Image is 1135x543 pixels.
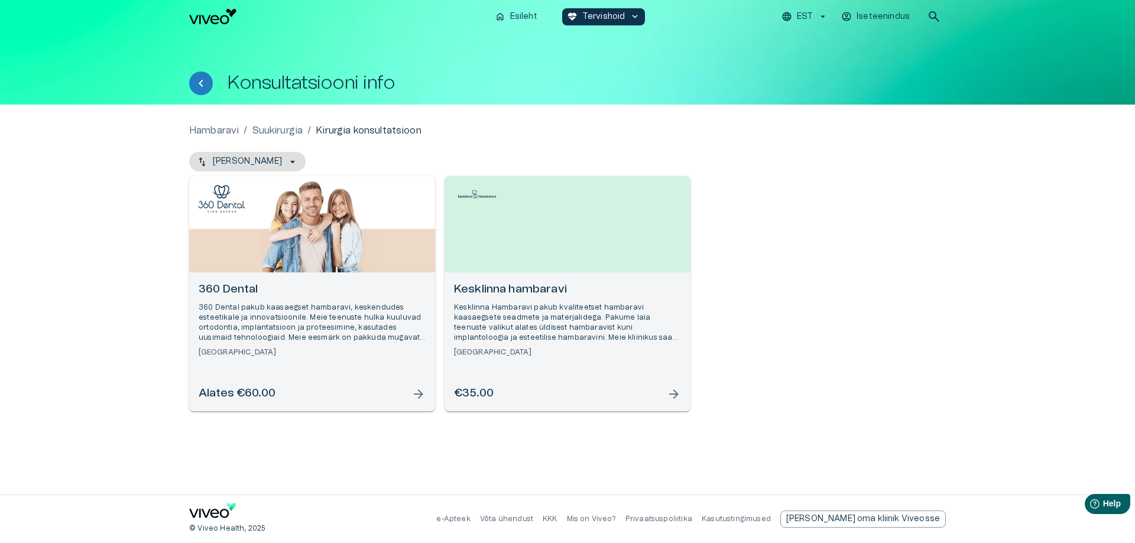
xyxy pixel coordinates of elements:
iframe: Help widget launcher [1043,489,1135,522]
span: search [927,9,941,24]
button: Tagasi [189,71,213,95]
a: Open selected supplier available booking dates [189,176,435,411]
span: arrow_forward [667,387,681,401]
h6: [GEOGRAPHIC_DATA] [454,347,681,357]
a: Hambaravi [189,123,239,138]
p: EST [797,11,813,23]
a: Navigate to home page [189,503,236,522]
p: / [307,123,311,138]
p: Kirurgia konsultatsioon [316,123,421,138]
p: © Viveo Health, 2025 [189,524,265,534]
p: Võta ühendust [480,514,533,524]
p: [PERSON_NAME] oma kliinik Viveosse [786,513,940,525]
h1: Konsultatsiooni info [227,73,395,93]
p: Mis on Viveo? [567,514,616,524]
button: ecg_heartTervishoidkeyboard_arrow_down [562,8,646,25]
span: home [495,11,505,22]
p: Tervishoid [582,11,625,23]
p: / [244,123,247,138]
p: [PERSON_NAME] [213,155,282,168]
a: Navigate to homepage [189,9,485,24]
img: Kesklinna hambaravi logo [453,185,501,204]
h6: Kesklinna hambaravi [454,282,681,298]
a: Open selected supplier available booking dates [445,176,690,411]
button: EST [780,8,830,25]
span: ecg_heart [567,11,578,22]
a: e-Apteek [436,515,470,522]
a: KKK [543,515,557,522]
button: [PERSON_NAME] [189,152,306,171]
h6: €35.00 [454,386,494,402]
button: homeEsileht [490,8,543,25]
p: Iseteenindus [857,11,910,23]
h6: [GEOGRAPHIC_DATA] [199,347,426,357]
span: arrow_forward [411,387,426,401]
h6: Alates €60.00 [199,386,275,402]
img: Viveo logo [189,9,236,24]
div: [PERSON_NAME] oma kliinik Viveosse [780,511,946,528]
a: Send email to partnership request to viveo [780,511,946,528]
a: Kasutustingimused [702,515,771,522]
img: 360 Dental logo [198,185,245,213]
span: keyboard_arrow_down [630,11,640,22]
h6: 360 Dental [199,282,426,298]
button: Iseteenindus [839,8,913,25]
a: Suukirurgia [252,123,303,138]
p: 360 Dental pakub kaasaegset hambaravi, keskendudes esteetikale ja innovatsioonile. Meie teenuste ... [199,303,426,343]
p: Kesklinna Hambaravi pakub kvaliteetset hambaravi kaasaegsete seadmete ja materjalidega. Pakume la... [454,303,681,343]
a: Privaatsuspoliitika [625,515,692,522]
p: Esileht [510,11,537,23]
button: open search modal [922,5,946,28]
